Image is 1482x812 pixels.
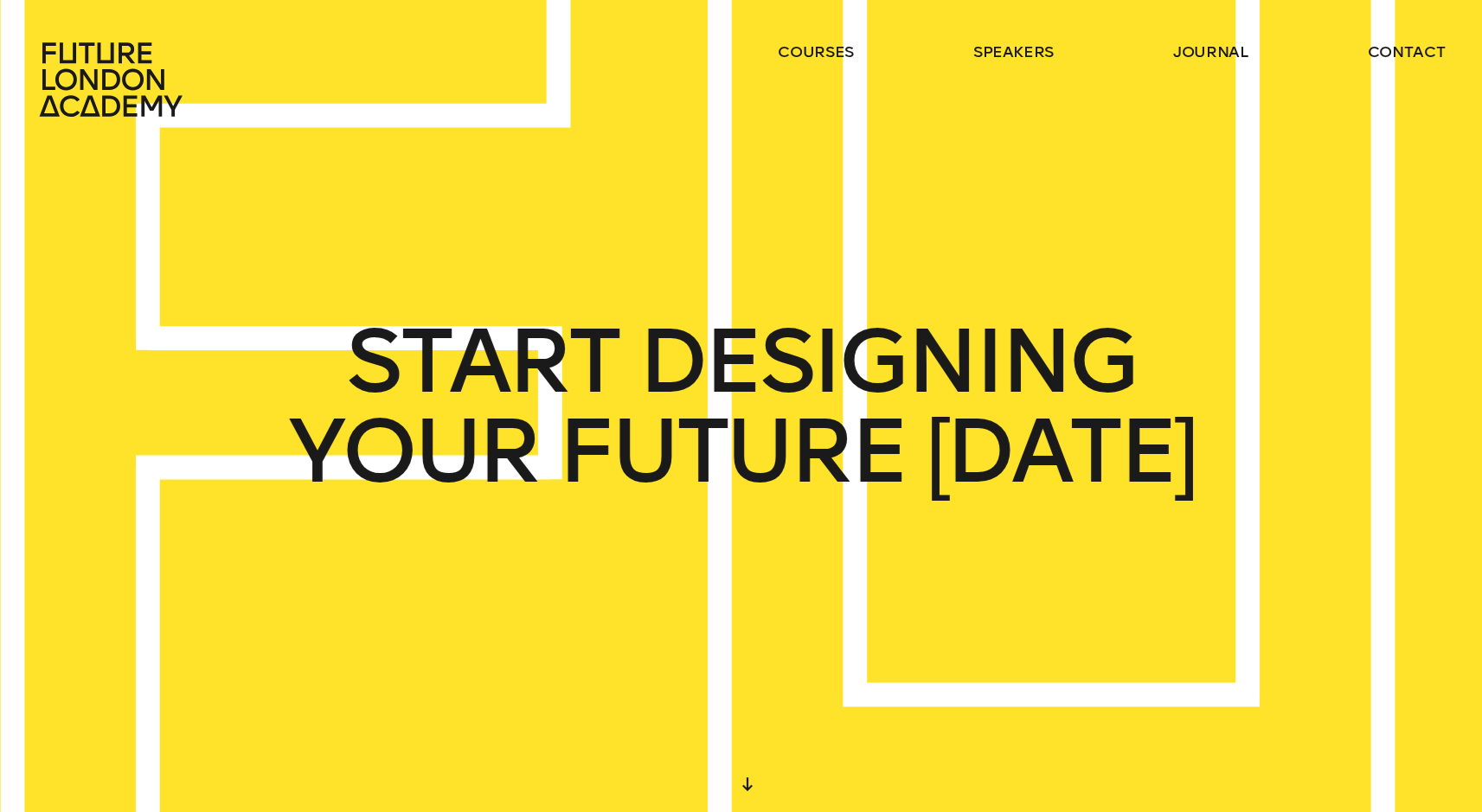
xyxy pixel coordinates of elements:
[287,406,537,496] span: YOUR
[557,406,905,496] span: FUTURE
[638,316,1136,406] span: DESIGNING
[778,42,854,62] a: courses
[1173,42,1248,62] a: journal
[973,42,1054,62] a: speakers
[1368,42,1446,62] a: contact
[345,316,618,406] span: START
[925,406,1195,496] span: [DATE]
